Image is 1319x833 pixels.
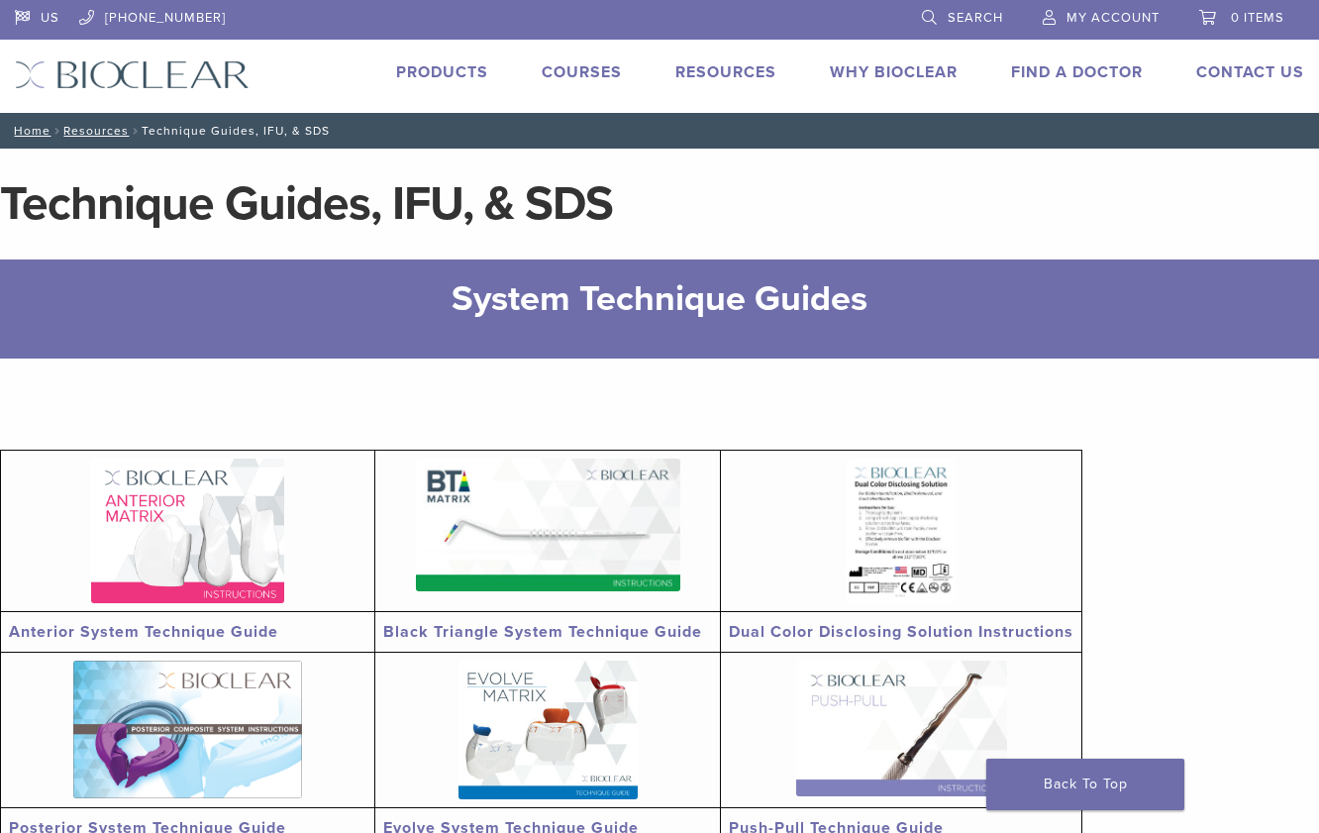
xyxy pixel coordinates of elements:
[948,10,1003,26] span: Search
[235,275,1084,323] h2: System Technique Guides
[383,622,702,642] a: Black Triangle System Technique Guide
[1011,62,1143,82] a: Find A Doctor
[1196,62,1304,82] a: Contact Us
[63,124,129,138] a: Resources
[51,126,63,136] span: /
[129,126,142,136] span: /
[729,622,1073,642] a: Dual Color Disclosing Solution Instructions
[830,62,958,82] a: Why Bioclear
[15,60,250,89] img: Bioclear
[675,62,776,82] a: Resources
[986,759,1184,810] a: Back To Top
[396,62,488,82] a: Products
[8,124,51,138] a: Home
[9,622,278,642] a: Anterior System Technique Guide
[1066,10,1160,26] span: My Account
[542,62,622,82] a: Courses
[1231,10,1284,26] span: 0 items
